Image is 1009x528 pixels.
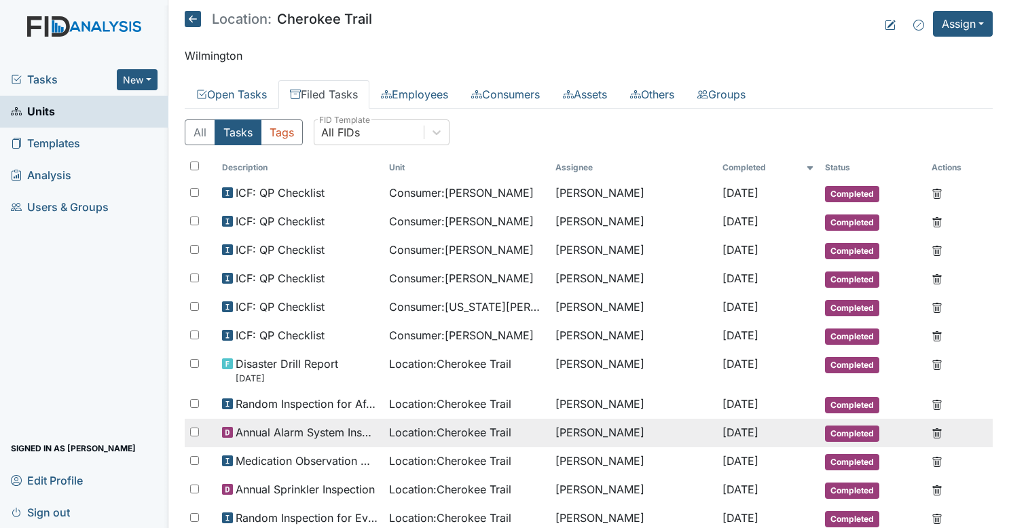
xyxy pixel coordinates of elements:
span: Location: [212,12,272,26]
span: ICF: QP Checklist [236,327,325,343]
span: Completed [825,186,879,202]
span: [DATE] [722,243,758,257]
span: ICF: QP Checklist [236,185,325,201]
button: Assign [933,11,993,37]
a: Delete [932,242,942,258]
th: Toggle SortBy [717,156,820,179]
span: [DATE] [722,357,758,371]
a: Delete [932,327,942,343]
span: Consumer : [US_STATE][PERSON_NAME] [389,299,545,315]
th: Assignee [550,156,717,179]
a: Groups [686,80,757,109]
span: Location : Cherokee Trail [389,396,511,412]
div: Type filter [185,119,303,145]
span: ICF: QP Checklist [236,213,325,229]
a: Others [619,80,686,109]
span: Location : Cherokee Trail [389,453,511,469]
span: ICF: QP Checklist [236,270,325,286]
span: Tasks [11,71,117,88]
span: Completed [825,357,879,373]
span: Location : Cherokee Trail [389,510,511,526]
td: [PERSON_NAME] [550,390,717,419]
span: Consumer : [PERSON_NAME] [389,213,534,229]
span: Medication Observation Checklist [236,453,378,469]
span: Random Inspection for Afternoon [236,396,378,412]
td: [PERSON_NAME] [550,293,717,322]
button: New [117,69,158,90]
span: Consumer : [PERSON_NAME] [389,185,534,201]
span: Sign out [11,502,70,523]
a: Delete [932,424,942,440]
span: [DATE] [722,300,758,314]
p: Wilmington [185,48,993,64]
span: Random Inspection for Evening [236,510,378,526]
button: All [185,119,215,145]
a: Delete [932,453,942,469]
span: [DATE] [722,454,758,468]
th: Toggle SortBy [820,156,926,179]
span: Signed in as [PERSON_NAME] [11,438,136,459]
a: Delete [932,299,942,315]
span: Completed [825,328,879,345]
span: [DATE] [722,397,758,411]
a: Delete [932,270,942,286]
td: [PERSON_NAME] [550,447,717,476]
span: Completed [825,454,879,470]
td: [PERSON_NAME] [550,322,717,350]
span: Completed [825,243,879,259]
span: Templates [11,133,80,154]
a: Delete [932,481,942,497]
span: [DATE] [722,271,758,285]
span: Location : Cherokee Trail [389,424,511,440]
th: Toggle SortBy [384,156,551,179]
span: [DATE] [722,328,758,342]
a: Delete [932,185,942,201]
a: Delete [932,356,942,372]
span: Completed [825,214,879,231]
a: Delete [932,396,942,412]
span: Completed [825,511,879,527]
h5: Cherokee Trail [185,11,372,27]
span: Consumer : [PERSON_NAME] [389,270,534,286]
span: Units [11,101,55,122]
a: Delete [932,213,942,229]
span: ICF: QP Checklist [236,242,325,258]
span: Consumer : [PERSON_NAME] [389,242,534,258]
span: Completed [825,426,879,442]
span: Completed [825,483,879,499]
a: Delete [932,510,942,526]
span: [DATE] [722,186,758,200]
th: Toggle SortBy [217,156,384,179]
button: Tags [261,119,303,145]
span: Consumer : [PERSON_NAME] [389,327,534,343]
button: Tasks [215,119,261,145]
span: [DATE] [722,426,758,439]
a: Consumers [460,80,551,109]
span: [DATE] [722,483,758,496]
span: Completed [825,300,879,316]
span: Edit Profile [11,470,83,491]
span: Annual Sprinkler Inspection [236,481,375,497]
span: ICF: QP Checklist [236,299,325,315]
span: Disaster Drill Report September 23 [236,356,338,385]
td: [PERSON_NAME] [550,236,717,265]
small: [DATE] [236,372,338,385]
td: [PERSON_NAME] [550,419,717,447]
td: [PERSON_NAME] [550,476,717,504]
a: Filed Tasks [278,80,369,109]
span: Completed [825,271,879,288]
span: Analysis [11,165,71,186]
span: Location : Cherokee Trail [389,481,511,497]
a: Open Tasks [185,80,278,109]
span: Users & Groups [11,197,109,218]
input: Toggle All Rows Selected [190,162,199,170]
td: [PERSON_NAME] [550,179,717,208]
a: Assets [551,80,619,109]
span: [DATE] [722,214,758,228]
span: [DATE] [722,511,758,525]
span: Annual Alarm System Inspection [236,424,378,440]
td: [PERSON_NAME] [550,350,717,390]
span: Location : Cherokee Trail [389,356,511,372]
span: Completed [825,397,879,413]
td: [PERSON_NAME] [550,265,717,293]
